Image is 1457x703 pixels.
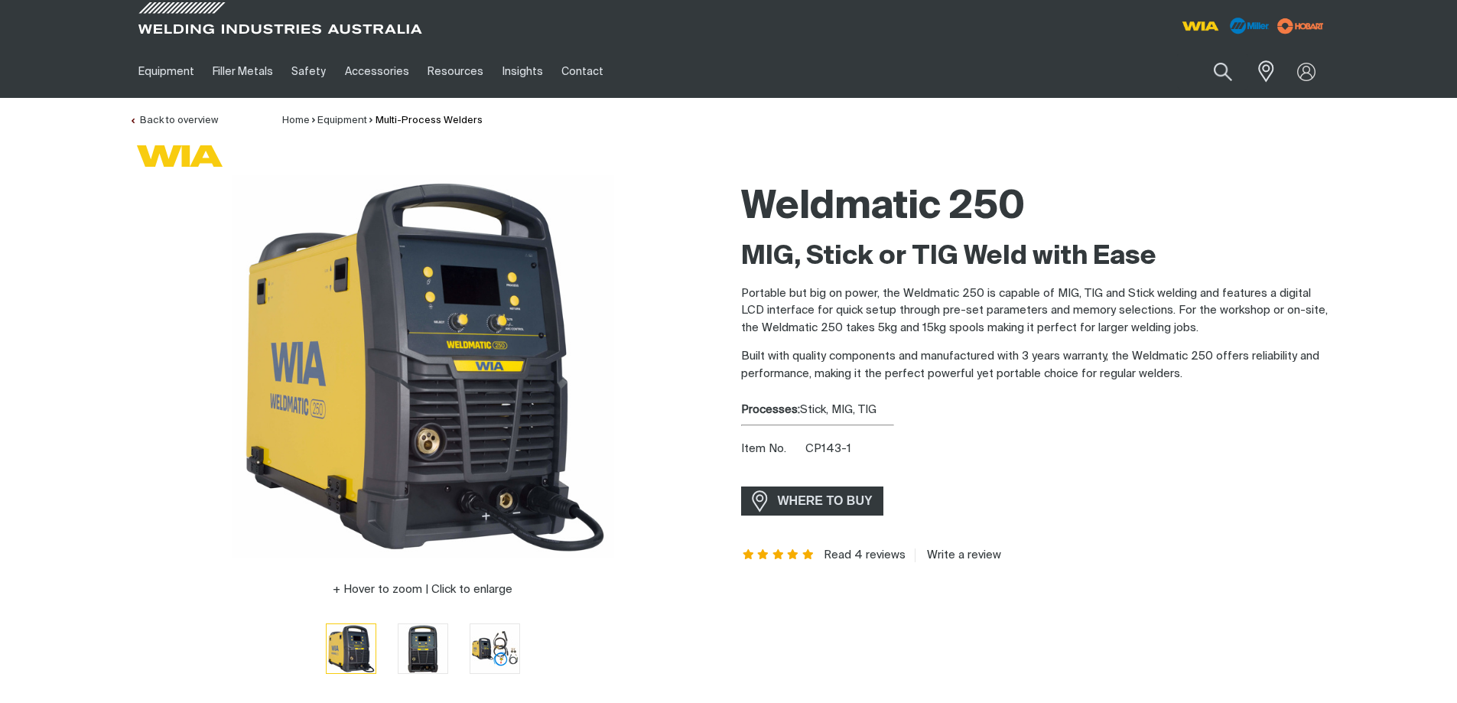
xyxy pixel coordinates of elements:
input: Product name or item number... [1177,54,1248,90]
h2: MIG, Stick or TIG Weld with Ease [741,240,1329,274]
div: Built with quality components and manufactured with 3 years warranty, the Weldmatic 250 offers re... [741,240,1329,383]
p: Portable but big on power, the Weldmatic 250 is capable of MIG, TIG and Stick welding and feature... [741,285,1329,337]
a: Accessories [336,45,418,98]
nav: Main [129,45,1029,98]
a: Read 4 reviews [824,548,906,562]
a: Write a review [915,548,1001,562]
img: Weldmatic 250 [470,624,519,673]
img: Weldmatic 250 [398,624,447,673]
span: Rating: 5 [741,550,816,561]
a: Insights [493,45,551,98]
span: CP143-1 [805,443,851,454]
img: Weldmatic 250 [232,175,614,558]
a: Back to overview of Multi-Process Welders [129,116,218,125]
a: Contact [552,45,613,98]
a: Home [282,116,310,125]
button: Hover to zoom | Click to enlarge [324,581,522,599]
a: Equipment [317,116,367,125]
nav: Breadcrumb [282,113,483,129]
button: Go to slide 3 [470,623,520,674]
strong: Processes: [741,404,800,415]
img: miller [1273,15,1329,37]
a: WHERE TO BUY [741,487,884,515]
span: WHERE TO BUY [768,489,883,513]
h1: Weldmatic 250 [741,183,1329,233]
button: Search products [1197,54,1249,90]
button: Go to slide 2 [398,623,448,674]
img: Weldmatic 250 [327,624,376,673]
a: Resources [418,45,493,98]
button: Go to slide 1 [326,623,376,674]
a: Equipment [129,45,203,98]
a: Filler Metals [203,45,282,98]
a: Multi-Process Welders [376,116,483,125]
span: Item No. [741,441,803,458]
div: Stick, MIG, TIG [741,402,1329,419]
a: Safety [282,45,335,98]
